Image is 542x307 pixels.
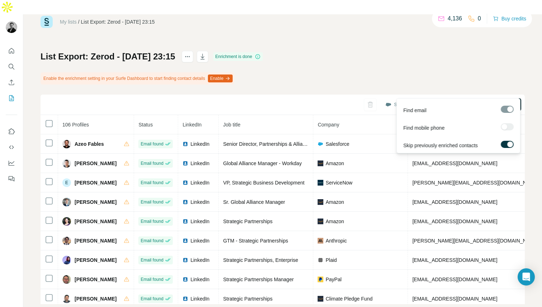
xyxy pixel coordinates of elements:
button: Enrich CSV [6,76,17,89]
button: Sync all to Salesforce (106) [380,99,452,110]
img: Avatar [62,140,71,148]
button: actions [182,51,193,62]
img: Avatar [62,236,71,245]
span: Sr. Global Alliance Manager [223,199,285,205]
img: Avatar [62,275,71,284]
span: LinkedIn [190,295,209,302]
img: company-logo [318,141,323,147]
img: company-logo [318,257,323,263]
span: LinkedIn [190,256,209,264]
span: Email found [141,199,163,205]
li: / [78,18,80,25]
div: List Export: Zerod - [DATE] 23:15 [81,18,155,25]
img: company-logo [318,160,323,166]
span: LinkedIn [190,140,209,148]
span: LinkedIn [190,198,209,206]
img: LinkedIn logo [182,199,188,205]
button: Enable [208,75,233,82]
span: Plaid [325,256,337,264]
span: LinkedIn [190,179,209,186]
span: [EMAIL_ADDRESS][DOMAIN_NAME] [412,219,497,224]
span: [PERSON_NAME] [75,256,117,264]
button: Dashboard [6,157,17,169]
span: Email found [141,296,163,302]
div: E [62,178,71,187]
span: GTM - Strategic Partnerships [223,238,288,244]
span: Amazon [325,218,344,225]
span: Email found [141,238,163,244]
span: [PERSON_NAME] [75,198,117,206]
span: LinkedIn [190,276,209,283]
span: 106 Profiles [62,122,89,128]
span: Anthropic [325,237,347,244]
span: [PERSON_NAME] [75,160,117,167]
span: Strategic Partnerships [223,219,272,224]
span: [PERSON_NAME][EMAIL_ADDRESS][DOMAIN_NAME] [412,238,538,244]
img: company-logo [318,277,323,282]
span: [EMAIL_ADDRESS][DOMAIN_NAME] [412,296,497,302]
span: Company [318,122,339,128]
button: Use Surfe on LinkedIn [6,125,17,138]
img: LinkedIn logo [182,277,188,282]
img: Surfe Logo [41,16,53,28]
button: My lists [6,92,17,105]
span: Azeo Fables [75,140,104,148]
img: Avatar [6,21,17,33]
span: [EMAIL_ADDRESS][DOMAIN_NAME] [412,257,497,263]
img: Avatar [62,198,71,206]
span: Email found [141,218,163,225]
span: PayPal [325,276,341,283]
p: 0 [478,14,481,23]
span: Global Alliance Manager - Workday [223,160,301,166]
button: Buy credits [493,14,526,24]
img: LinkedIn logo [182,257,188,263]
span: Strategic Partnerships, Enterprise [223,257,298,263]
span: Amazon [325,198,344,206]
button: Use Surfe API [6,141,17,154]
img: LinkedIn logo [182,296,188,302]
span: Amazon [325,160,344,167]
span: Email found [141,276,163,283]
img: LinkedIn logo [182,160,188,166]
span: Skip previously enriched contacts [403,142,478,149]
img: Avatar [62,159,71,168]
div: Open Intercom Messenger [518,268,535,286]
span: Status [138,122,153,128]
span: Senior Director, Partnerships & Alliances - Accenture AMER Lead [223,141,368,147]
span: LinkedIn [190,160,209,167]
span: [PERSON_NAME] [75,295,117,302]
span: Find email [403,107,427,114]
img: LinkedIn logo [182,238,188,244]
div: Enable the enrichment setting in your Surfe Dashboard to start finding contact details [41,72,234,85]
h1: List Export: Zerod - [DATE] 23:15 [41,51,175,62]
span: [PERSON_NAME][EMAIL_ADDRESS][DOMAIN_NAME] [412,180,538,186]
span: LinkedIn [182,122,201,128]
span: VP, Strategic Business Development [223,180,304,186]
button: Quick start [6,44,17,57]
span: Email found [141,141,163,147]
span: [PERSON_NAME] [75,237,117,244]
img: company-logo [318,238,323,244]
span: Email found [141,257,163,263]
a: My lists [60,19,77,25]
span: [EMAIL_ADDRESS][DOMAIN_NAME] [412,277,497,282]
img: company-logo [318,219,323,224]
span: [EMAIL_ADDRESS][DOMAIN_NAME] [412,199,497,205]
span: Email found [141,179,163,186]
div: Enrichment is done [213,52,263,61]
img: LinkedIn logo [182,180,188,186]
span: [PERSON_NAME] [75,218,117,225]
span: Strategic Partnerships [223,296,272,302]
span: [PERSON_NAME] [75,179,117,186]
span: ServiceNow [325,179,352,186]
span: Climate Pledge Fund [325,295,372,302]
span: Strategic Partnerships Manager [223,277,294,282]
img: company-logo [318,180,323,186]
p: 4,136 [448,14,462,23]
img: Avatar [62,217,71,226]
span: [EMAIL_ADDRESS][DOMAIN_NAME] [412,160,497,166]
span: Salesforce [325,140,349,148]
button: Feedback [6,172,17,185]
span: Job title [223,122,240,128]
span: [PERSON_NAME] [75,276,117,283]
